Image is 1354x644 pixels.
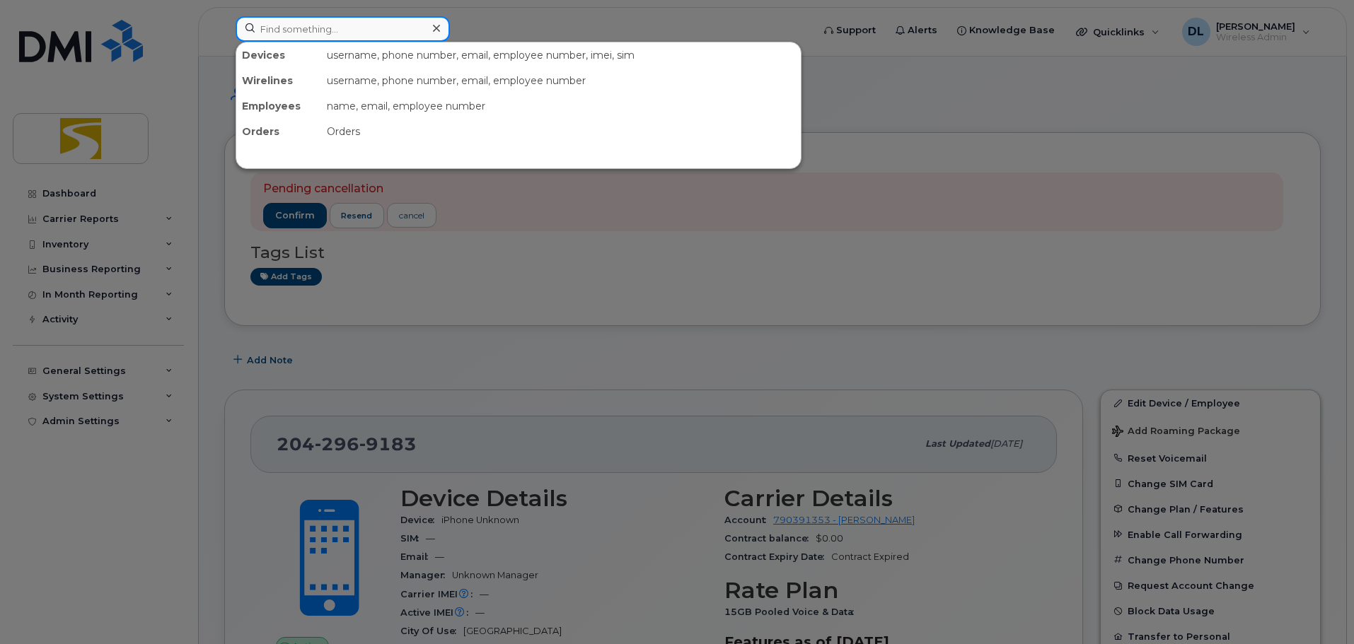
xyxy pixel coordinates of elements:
[236,93,321,119] div: Employees
[236,68,321,93] div: Wirelines
[321,68,801,93] div: username, phone number, email, employee number
[321,93,801,119] div: name, email, employee number
[236,119,321,144] div: Orders
[236,42,321,68] div: Devices
[321,42,801,68] div: username, phone number, email, employee number, imei, sim
[321,119,801,144] div: Orders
